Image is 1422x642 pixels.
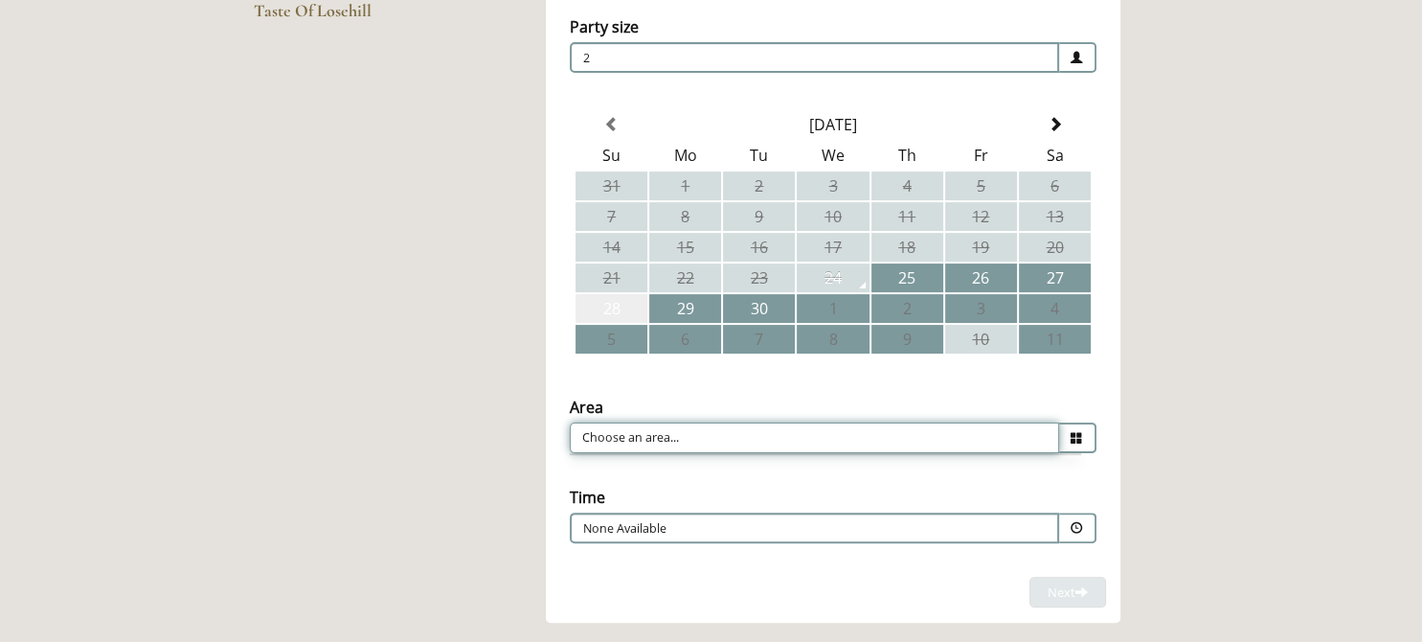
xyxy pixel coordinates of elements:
td: 17 [797,233,869,262]
td: 2 [871,294,943,323]
td: 19 [945,233,1017,262]
th: Su [576,141,647,170]
label: Time [570,487,605,508]
td: 28 [576,294,647,323]
td: 10 [797,202,869,231]
td: 16 [723,233,795,262]
th: Th [871,141,943,170]
td: 20 [1019,233,1091,262]
td: 1 [649,172,721,200]
td: 21 [576,264,647,292]
td: 8 [797,325,869,354]
th: Tu [723,141,795,170]
td: 8 [649,202,721,231]
label: Party size [570,16,639,37]
th: Select Month [649,110,1017,139]
td: 4 [1019,294,1091,323]
td: 25 [871,264,943,292]
td: 2 [723,172,795,200]
span: Next Month [1047,117,1062,132]
td: 1 [797,294,869,323]
td: 27 [1019,264,1091,292]
td: 6 [649,325,721,354]
td: 10 [945,325,1017,354]
button: Next [1029,577,1106,608]
td: 9 [871,325,943,354]
td: 30 [723,294,795,323]
td: 24 [797,264,869,292]
td: 13 [1019,202,1091,231]
td: 29 [649,294,721,323]
td: 6 [1019,172,1091,200]
span: Previous Month [604,117,620,132]
td: 11 [1019,325,1091,354]
td: 22 [649,264,721,292]
td: 18 [871,233,943,262]
td: 26 [945,264,1017,292]
td: 4 [871,172,943,200]
th: Fr [945,141,1017,170]
label: Area [570,397,603,418]
td: 14 [576,233,647,262]
td: 15 [649,233,721,262]
span: Next [1048,584,1088,601]
span: 2 [570,42,1059,73]
td: 7 [576,202,647,231]
td: 9 [723,202,795,231]
th: We [797,141,869,170]
th: Mo [649,141,721,170]
td: 3 [945,294,1017,323]
td: 31 [576,172,647,200]
td: 5 [945,172,1017,200]
th: Sa [1019,141,1091,170]
td: 3 [797,172,869,200]
td: 12 [945,202,1017,231]
p: None Available [583,520,930,538]
td: 23 [723,264,795,292]
td: 5 [576,325,647,354]
td: 11 [871,202,943,231]
td: 7 [723,325,795,354]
